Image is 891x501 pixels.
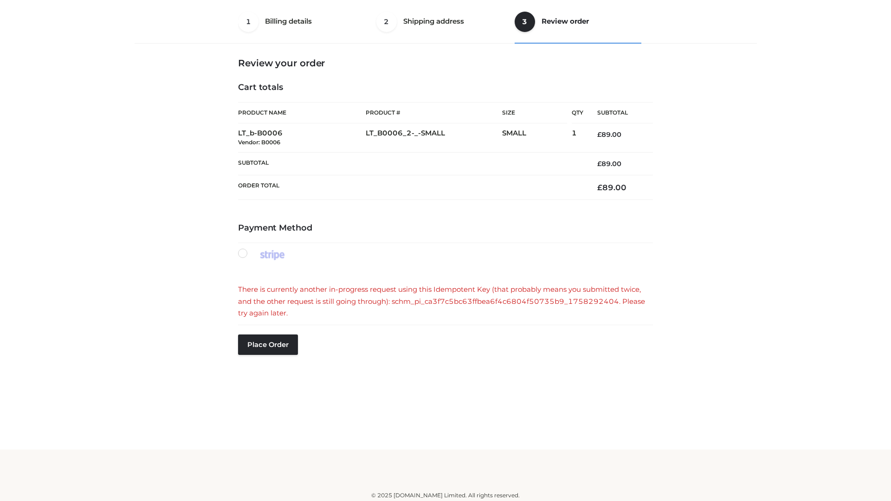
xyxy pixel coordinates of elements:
h4: Cart totals [238,83,653,93]
th: Product Name [238,102,366,123]
td: LT_b-B0006 [238,123,366,153]
td: SMALL [502,123,572,153]
th: Order Total [238,175,583,200]
small: Vendor: B0006 [238,139,280,146]
th: Subtotal [238,152,583,175]
span: £ [597,130,601,139]
div: There is currently another in-progress request using this Idempotent Key (that probably means you... [238,283,653,319]
span: £ [597,160,601,168]
h3: Review your order [238,58,653,69]
td: LT_B0006_2-_-SMALL [366,123,502,153]
div: © 2025 [DOMAIN_NAME] Limited. All rights reserved. [138,491,753,500]
th: Subtotal [583,103,653,123]
button: Place order [238,334,298,355]
h4: Payment Method [238,223,653,233]
bdi: 89.00 [597,160,621,168]
td: 1 [572,123,583,153]
bdi: 89.00 [597,183,626,192]
span: £ [597,183,602,192]
th: Qty [572,102,583,123]
bdi: 89.00 [597,130,621,139]
th: Product # [366,102,502,123]
th: Size [502,103,567,123]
